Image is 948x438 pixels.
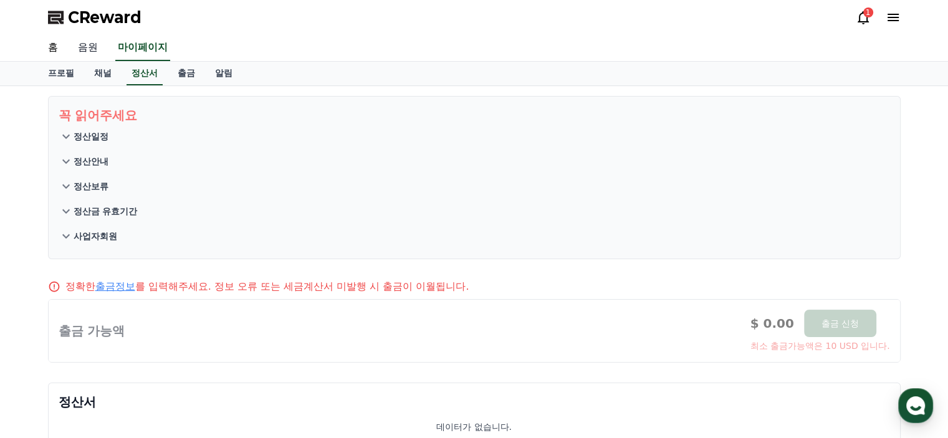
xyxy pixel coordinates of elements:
[48,7,141,27] a: CReward
[74,180,108,193] p: 정산보류
[59,107,890,124] p: 꼭 읽어주세요
[59,224,890,249] button: 사업자회원
[193,353,208,363] span: 설정
[74,230,117,242] p: 사업자회원
[59,199,890,224] button: 정산금 유효기간
[95,280,135,292] a: 출금정보
[59,124,890,149] button: 정산일정
[115,35,170,61] a: 마이페이지
[161,335,239,366] a: 설정
[127,62,163,85] a: 정산서
[74,130,108,143] p: 정산일정
[436,421,512,433] p: 데이터가 없습니다.
[39,353,47,363] span: 홈
[82,335,161,366] a: 대화
[168,62,205,85] a: 출금
[59,393,890,411] p: 정산서
[38,62,84,85] a: 프로필
[68,35,108,61] a: 음원
[4,335,82,366] a: 홈
[856,10,871,25] a: 1
[863,7,873,17] div: 1
[74,205,138,217] p: 정산금 유효기간
[68,7,141,27] span: CReward
[38,35,68,61] a: 홈
[84,62,122,85] a: 채널
[59,174,890,199] button: 정산보류
[65,279,469,294] p: 정확한 를 입력해주세요. 정보 오류 또는 세금계산서 미발행 시 출금이 이월됩니다.
[74,155,108,168] p: 정산안내
[114,354,129,364] span: 대화
[59,149,890,174] button: 정산안내
[205,62,242,85] a: 알림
